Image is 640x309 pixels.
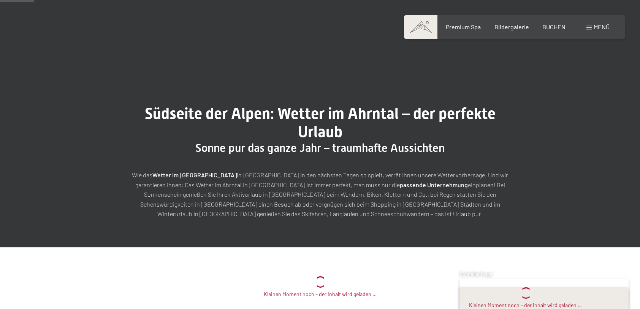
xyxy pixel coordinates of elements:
div: Kleinen Moment noch – der Inhalt wird geladen … [469,301,582,309]
span: Sonne pur das ganze Jahr – traumhafte Aussichten [195,141,445,154]
strong: passende Unternehmung [400,181,468,188]
strong: Wetter im [GEOGRAPHIC_DATA] [152,171,237,178]
p: Wie das in [GEOGRAPHIC_DATA] in den nächsten Tagen so spielt, verrät Ihnen unsere Wettervorhersag... [130,170,510,219]
span: Schnellanfrage [459,271,493,277]
span: Südseite der Alpen: Wetter im Ahrntal – der perfekte Urlaub [145,105,496,141]
a: BUCHEN [542,23,566,30]
span: Menü [594,23,610,30]
div: Kleinen Moment noch – der Inhalt wird geladen … [130,290,510,298]
a: Premium Spa [446,23,481,30]
a: Bildergalerie [494,23,529,30]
